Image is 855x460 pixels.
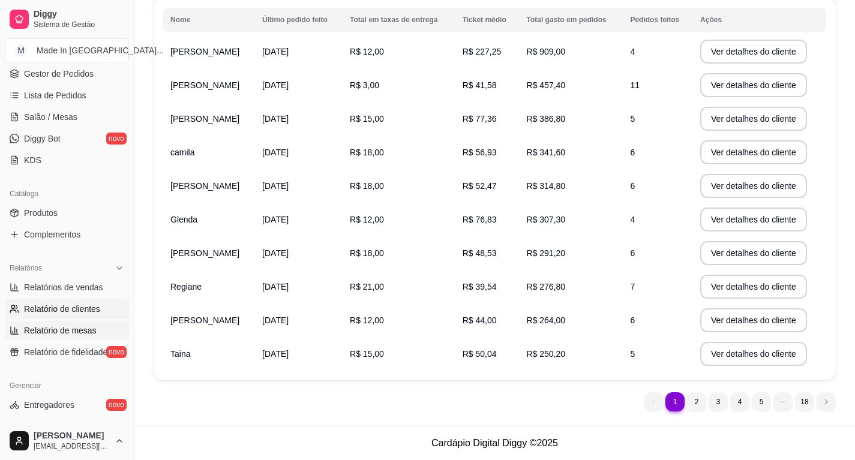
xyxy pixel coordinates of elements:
span: Regiane [170,282,202,291]
button: Ver detalhes do cliente [700,342,807,366]
th: Ticket médio [455,8,520,32]
span: Relatórios [10,263,42,273]
span: R$ 77,36 [463,114,497,124]
span: 6 [630,248,635,258]
span: R$ 909,00 [527,47,566,56]
li: pagination item 1 active [665,392,685,411]
div: Made In [GEOGRAPHIC_DATA] ... [37,44,164,56]
span: R$ 291,20 [527,248,566,258]
th: Total em taxas de entrega [343,8,455,32]
span: R$ 50,04 [463,349,497,359]
a: Lista de Pedidos [5,86,129,105]
a: Gestor de Pedidos [5,64,129,83]
span: R$ 41,58 [463,80,497,90]
span: [DATE] [262,215,289,224]
div: Catálogo [5,184,129,203]
a: DiggySistema de Gestão [5,5,129,34]
span: [DATE] [262,349,289,359]
button: Ver detalhes do cliente [700,174,807,198]
span: R$ 227,25 [463,47,502,56]
span: 5 [630,114,635,124]
span: [DATE] [262,181,289,191]
span: R$ 21,00 [350,282,384,291]
a: Entregadoresnovo [5,395,129,414]
span: [PERSON_NAME] [170,80,239,90]
span: 4 [630,215,635,224]
li: pagination item 2 [687,392,706,411]
span: R$ 48,53 [463,248,497,258]
span: R$ 15,00 [350,349,384,359]
span: R$ 386,80 [527,114,566,124]
li: pagination item 3 [709,392,728,411]
button: Ver detalhes do cliente [700,208,807,231]
button: Ver detalhes do cliente [700,73,807,97]
span: 6 [630,148,635,157]
th: Ações [693,8,826,32]
span: Entregadores [24,399,74,411]
span: R$ 12,00 [350,215,384,224]
button: Ver detalhes do cliente [700,275,807,299]
span: R$ 39,54 [463,282,497,291]
span: Taina [170,349,190,359]
span: [DATE] [262,315,289,325]
span: R$ 18,00 [350,148,384,157]
span: [DATE] [262,47,289,56]
span: 6 [630,181,635,191]
th: Total gasto em pedidos [520,8,623,32]
span: R$ 307,30 [527,215,566,224]
span: Lista de Pedidos [24,89,86,101]
span: Produtos [24,207,58,219]
span: R$ 15,00 [350,114,384,124]
span: R$ 250,20 [527,349,566,359]
span: Salão / Mesas [24,111,77,123]
span: Sistema de Gestão [34,20,124,29]
span: [DATE] [262,248,289,258]
span: [EMAIL_ADDRESS][DOMAIN_NAME] [34,441,110,451]
li: dots element [773,392,793,411]
nav: pagination navigation [638,386,842,417]
span: R$ 276,80 [527,282,566,291]
span: [DATE] [262,282,289,291]
span: R$ 56,93 [463,148,497,157]
span: [DATE] [262,148,289,157]
span: [DATE] [262,80,289,90]
th: Último pedido feito [255,8,343,32]
a: Salão / Mesas [5,107,129,127]
a: KDS [5,151,129,170]
th: Pedidos feitos [623,8,693,32]
a: Relatório de mesas [5,321,129,340]
button: Select a team [5,38,129,62]
th: Nome [163,8,255,32]
a: Nota Fiscal (NFC-e) [5,417,129,436]
span: Diggy [34,9,124,20]
li: next page button [817,392,836,411]
button: [PERSON_NAME][EMAIL_ADDRESS][DOMAIN_NAME] [5,426,129,455]
span: Nota Fiscal (NFC-e) [24,420,98,432]
a: Relatório de fidelidadenovo [5,342,129,362]
span: [PERSON_NAME] [170,248,239,258]
span: 5 [630,349,635,359]
span: 7 [630,282,635,291]
span: [PERSON_NAME] [170,181,239,191]
span: [PERSON_NAME] [34,431,110,441]
span: Diggy Bot [24,133,61,145]
a: Produtos [5,203,129,223]
span: Relatório de fidelidade [24,346,107,358]
span: R$ 52,47 [463,181,497,191]
span: 4 [630,47,635,56]
span: [PERSON_NAME] [170,315,239,325]
span: [PERSON_NAME] [170,114,239,124]
span: R$ 44,00 [463,315,497,325]
span: R$ 341,60 [527,148,566,157]
span: KDS [24,154,41,166]
span: 6 [630,315,635,325]
span: [PERSON_NAME] [170,47,239,56]
span: R$ 76,83 [463,215,497,224]
span: R$ 3,00 [350,80,379,90]
a: Diggy Botnovo [5,129,129,148]
li: pagination item 5 [752,392,771,411]
button: Ver detalhes do cliente [700,140,807,164]
span: 11 [630,80,640,90]
span: Relatórios de vendas [24,281,103,293]
span: [DATE] [262,114,289,124]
